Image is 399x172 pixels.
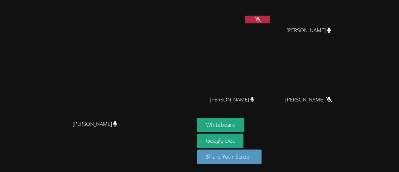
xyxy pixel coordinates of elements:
[197,118,244,132] button: Whiteboard
[73,120,117,129] span: [PERSON_NAME]
[197,150,262,164] button: Share Your Screen
[210,95,254,104] span: [PERSON_NAME]
[197,134,243,148] a: Google Doc
[285,95,332,104] span: [PERSON_NAME]
[286,26,331,35] span: [PERSON_NAME]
